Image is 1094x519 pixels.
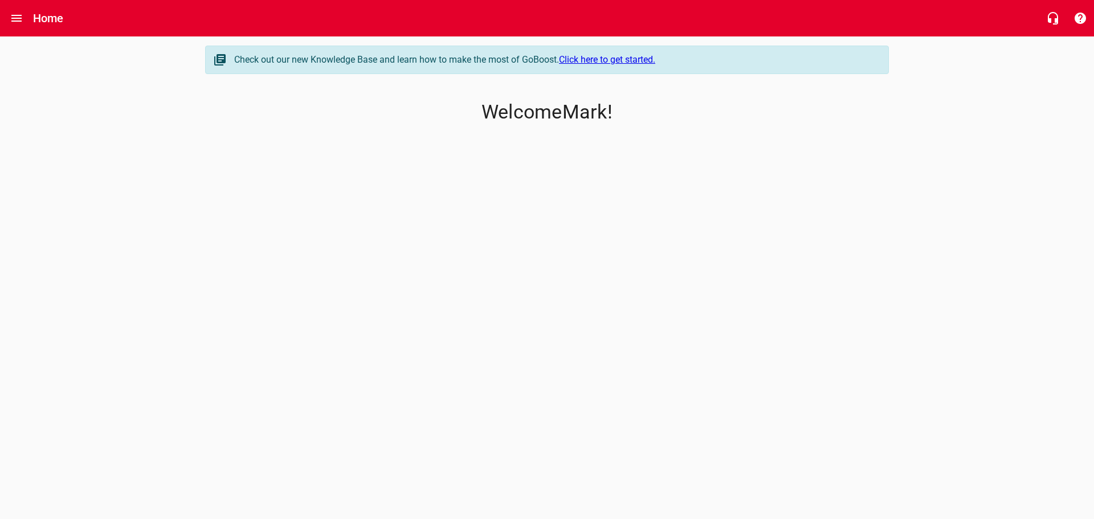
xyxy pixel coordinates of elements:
div: Check out our new Knowledge Base and learn how to make the most of GoBoost. [234,53,877,67]
button: Support Portal [1067,5,1094,32]
p: Welcome Mark ! [205,101,889,124]
button: Open drawer [3,5,30,32]
a: Click here to get started. [559,54,655,65]
button: Live Chat [1039,5,1067,32]
h6: Home [33,9,64,27]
